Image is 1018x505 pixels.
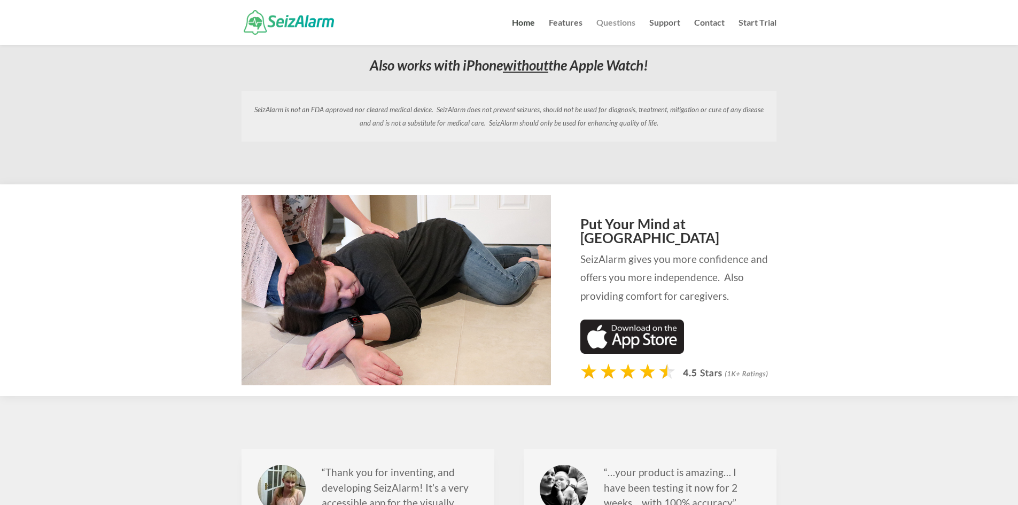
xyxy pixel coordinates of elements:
[580,250,776,305] p: SeizAlarm gives you more confidence and offers you more independence. Also providing comfort for ...
[580,362,776,384] img: app-store-rating-stars
[370,57,648,74] em: Also works with iPhone the Apple Watch!
[580,344,685,356] a: Download seizure detection app on the App Store
[580,217,776,250] h2: Put Your Mind at [GEOGRAPHIC_DATA]
[512,19,535,45] a: Home
[596,19,635,45] a: Questions
[254,105,764,127] em: SeizAlarm is not an FDA approved nor cleared medical device. SeizAlarm does not prevent seizures,...
[503,57,548,74] span: without
[580,320,685,354] img: Download on App Store
[244,10,334,34] img: SeizAlarm
[694,19,725,45] a: Contact
[549,19,582,45] a: Features
[649,19,680,45] a: Support
[739,19,776,45] a: Start Trial
[242,195,551,385] img: Caregiver providing help after seizure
